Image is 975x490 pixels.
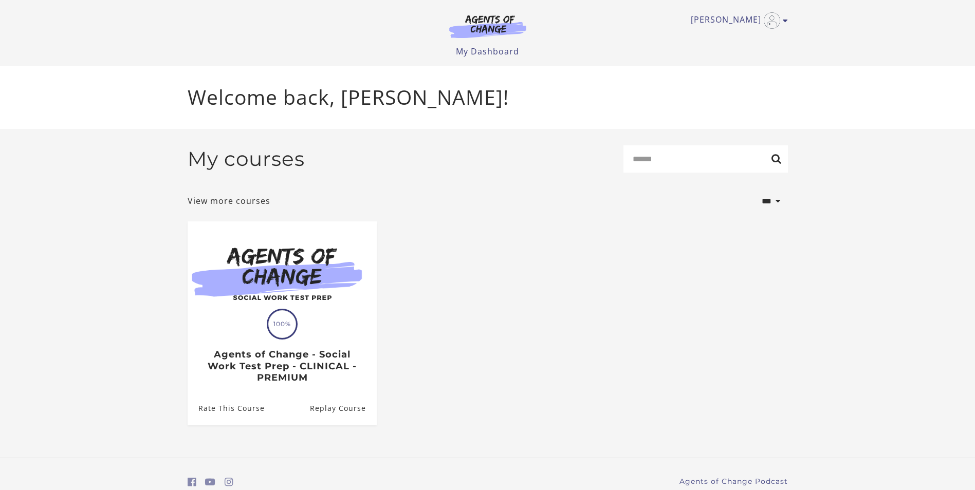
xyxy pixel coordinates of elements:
a: https://www.instagram.com/agentsofchangeprep/ (Open in a new window) [225,475,233,489]
a: https://www.facebook.com/groups/aswbtestprep (Open in a new window) [188,475,196,489]
h3: Agents of Change - Social Work Test Prep - CLINICAL - PREMIUM [198,349,365,384]
a: Agents of Change - Social Work Test Prep - CLINICAL - PREMIUM: Rate This Course [188,391,265,425]
i: https://www.facebook.com/groups/aswbtestprep (Open in a new window) [188,477,196,487]
a: Agents of Change Podcast [679,476,788,487]
img: Agents of Change Logo [438,14,537,38]
i: https://www.youtube.com/c/AgentsofChangeTestPrepbyMeaganMitchell (Open in a new window) [205,477,215,487]
a: Toggle menu [691,12,783,29]
a: My Dashboard [456,46,519,57]
p: Welcome back, [PERSON_NAME]! [188,82,788,112]
a: Agents of Change - Social Work Test Prep - CLINICAL - PREMIUM: Resume Course [309,391,376,425]
span: 100% [268,310,296,338]
i: https://www.instagram.com/agentsofchangeprep/ (Open in a new window) [225,477,233,487]
a: View more courses [188,195,270,207]
h2: My courses [188,147,305,171]
a: https://www.youtube.com/c/AgentsofChangeTestPrepbyMeaganMitchell (Open in a new window) [205,475,215,489]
